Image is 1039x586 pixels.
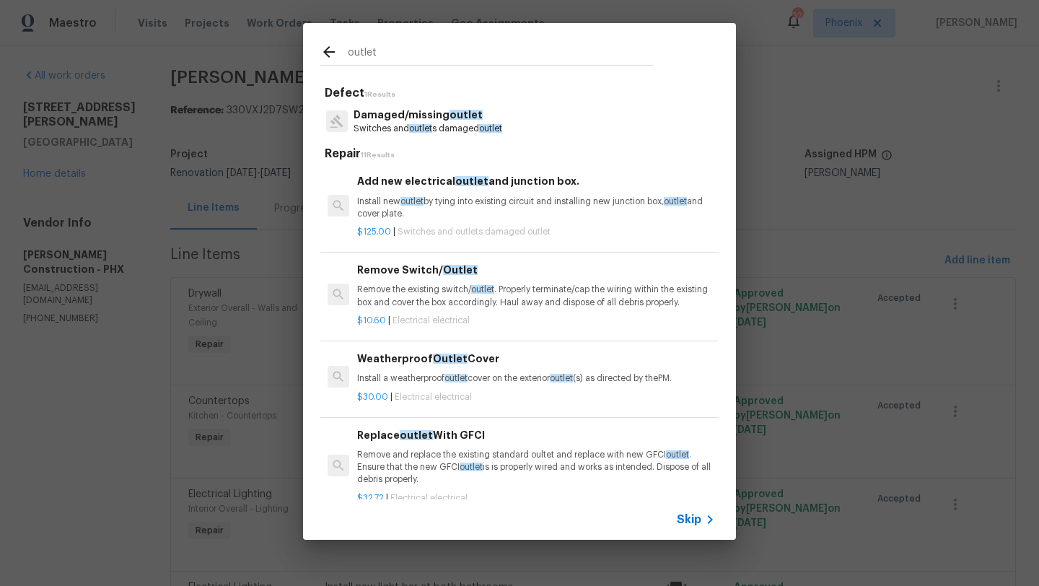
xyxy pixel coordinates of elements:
[455,176,488,186] span: outlet
[361,152,395,159] span: 11 Results
[409,124,432,133] span: outlet
[357,494,384,502] span: $32.72
[357,173,715,189] h6: Add new electrical and junction box.
[357,351,715,367] h6: Weatherproof Cover
[444,374,468,382] span: outlet
[354,108,502,123] p: Damaged/missing
[325,146,719,162] h5: Repair
[357,391,715,403] p: |
[357,227,391,236] span: $125.00
[450,110,483,120] span: outlet
[471,285,494,294] span: outlet
[479,124,502,133] span: outlet
[677,512,701,527] span: Skip
[357,315,715,327] p: |
[357,262,715,278] h6: Remove Switch/
[357,372,715,385] p: Install a weatherproof cover on the exterior (s) as directed by thePM.
[395,393,472,401] span: Electrical electrical
[398,227,551,236] span: Switches and outlets damaged outlet
[443,265,478,275] span: Outlet
[357,284,715,308] p: Remove the existing switch/ . Properly terminate/cap the wiring within the existing box and cover...
[354,123,502,135] p: Switches and s damaged
[550,374,573,382] span: outlet
[357,316,386,325] span: $10.60
[390,494,468,502] span: Electrical electrical
[357,226,715,238] p: |
[348,43,654,65] input: Search issues or repairs
[357,449,715,486] p: Remove and replace the existing standard oultet and replace with new GFCI . Ensure that the new G...
[400,197,424,206] span: outlet
[433,354,468,364] span: Outlet
[357,196,715,220] p: Install new by tying into existing circuit and installing new junction box, and cover plate.
[357,492,715,504] p: |
[666,450,689,459] span: outlet
[400,430,433,440] span: outlet
[393,316,470,325] span: Electrical electrical
[325,86,719,101] h5: Defect
[357,393,388,401] span: $30.00
[357,427,715,443] h6: Replace With GFCI
[664,197,687,206] span: outlet
[364,91,395,98] span: 1 Results
[460,463,483,471] span: outlet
